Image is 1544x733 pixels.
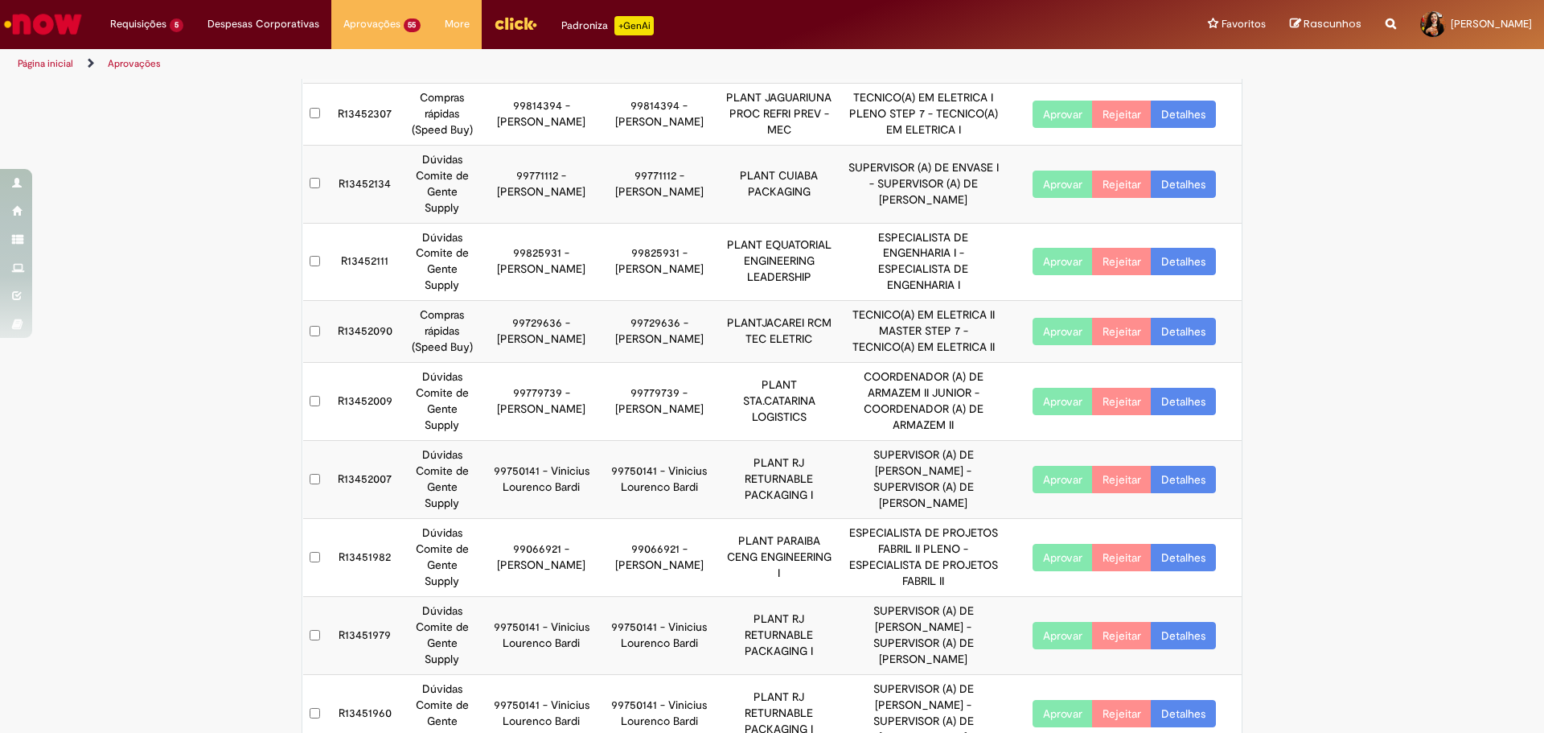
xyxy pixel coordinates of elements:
td: 99750141 - Vinicius Lourenco Bardi [482,597,600,675]
button: Aprovar [1033,622,1093,649]
td: 99825931 - [PERSON_NAME] [482,223,600,301]
button: Aprovar [1033,388,1093,415]
td: PLANT EQUATORIAL ENGINEERING LEADERSHIP [718,223,840,301]
td: ESPECIALISTA DE ENGENHARIA I - ESPECIALISTA DE ENGENHARIA I [840,223,1007,301]
button: Rejeitar [1092,248,1152,275]
a: Detalhes [1151,101,1216,128]
td: PLANT CUIABA PACKAGING [718,145,840,223]
td: Dúvidas Comite de Gente Supply [402,597,482,675]
td: 99729636 - [PERSON_NAME] [482,301,600,363]
td: R13452009 [327,363,402,441]
td: Dúvidas Comite de Gente Supply [402,223,482,301]
a: Detalhes [1151,248,1216,275]
button: Rejeitar [1092,700,1152,727]
span: 55 [404,19,421,32]
td: 99814394 - [PERSON_NAME] [482,83,600,145]
td: 99066921 - [PERSON_NAME] [600,519,717,597]
td: 99814394 - [PERSON_NAME] [600,83,717,145]
a: Detalhes [1151,388,1216,415]
td: Dúvidas Comite de Gente Supply [402,363,482,441]
button: Rejeitar [1092,544,1152,571]
td: Dúvidas Comite de Gente Supply [402,441,482,519]
td: R13452007 [327,441,402,519]
td: Compras rápidas (Speed Buy) [402,301,482,363]
td: 99750141 - Vinicius Lourenco Bardi [600,441,717,519]
td: PLANT PARAIBA CENG ENGINEERING I [718,519,840,597]
td: PLANTJACAREI RCM TEC ELETRIC [718,301,840,363]
td: ESPECIALISTA DE PROJETOS FABRIL II PLENO - ESPECIALISTA DE PROJETOS FABRIL II [840,519,1007,597]
div: Padroniza [561,16,654,35]
td: 99066921 - [PERSON_NAME] [482,519,600,597]
td: R13452134 [327,145,402,223]
td: COORDENADOR (A) DE ARMAZEM II JUNIOR - COORDENADOR (A) DE ARMAZEM II [840,363,1007,441]
p: +GenAi [614,16,654,35]
a: Detalhes [1151,318,1216,345]
button: Rejeitar [1092,101,1152,128]
button: Rejeitar [1092,318,1152,345]
button: Aprovar [1033,248,1093,275]
button: Aprovar [1033,318,1093,345]
td: Compras rápidas (Speed Buy) [402,83,482,145]
span: More [445,16,470,32]
span: Requisições [110,16,166,32]
button: Aprovar [1033,700,1093,727]
td: 99771112 - [PERSON_NAME] [482,145,600,223]
button: Aprovar [1033,101,1093,128]
td: Dúvidas Comite de Gente Supply [402,145,482,223]
td: R13451979 [327,597,402,675]
button: Rejeitar [1092,622,1152,649]
td: 99771112 - [PERSON_NAME] [600,145,717,223]
td: 99729636 - [PERSON_NAME] [600,301,717,363]
td: 99779739 - [PERSON_NAME] [482,363,600,441]
a: Aprovações [108,57,161,70]
span: Rascunhos [1304,16,1361,31]
button: Aprovar [1033,544,1093,571]
span: Despesas Corporativas [207,16,319,32]
ul: Trilhas de página [12,49,1017,79]
a: Detalhes [1151,466,1216,493]
button: Aprovar [1033,171,1093,198]
button: Rejeitar [1092,171,1152,198]
td: 99825931 - [PERSON_NAME] [600,223,717,301]
td: PLANT RJ RETURNABLE PACKAGING I [718,597,840,675]
td: TECNICO(A) EM ELETRICA I PLENO STEP 7 - TECNICO(A) EM ELETRICA I [840,83,1007,145]
td: R13452090 [327,301,402,363]
td: SUPERVISOR (A) DE [PERSON_NAME] - SUPERVISOR (A) DE [PERSON_NAME] [840,441,1007,519]
td: 99779739 - [PERSON_NAME] [600,363,717,441]
td: PLANT STA.CATARINA LOGISTICS [718,363,840,441]
a: Detalhes [1151,544,1216,571]
td: TECNICO(A) EM ELETRICA II MASTER STEP 7 - TECNICO(A) EM ELETRICA II [840,301,1007,363]
button: Rejeitar [1092,466,1152,493]
a: Detalhes [1151,171,1216,198]
td: R13451982 [327,519,402,597]
span: 5 [170,19,183,32]
img: click_logo_yellow_360x200.png [494,11,537,35]
button: Rejeitar [1092,388,1152,415]
td: PLANT JAGUARIUNA PROC REFRI PREV - MEC [718,83,840,145]
img: ServiceNow [2,8,84,40]
td: R13452111 [327,223,402,301]
span: Aprovações [343,16,400,32]
a: Página inicial [18,57,73,70]
td: 99750141 - Vinicius Lourenco Bardi [482,441,600,519]
a: Detalhes [1151,700,1216,727]
button: Aprovar [1033,466,1093,493]
td: PLANT RJ RETURNABLE PACKAGING I [718,441,840,519]
td: Dúvidas Comite de Gente Supply [402,519,482,597]
td: 99750141 - Vinicius Lourenco Bardi [600,597,717,675]
td: SUPERVISOR (A) DE [PERSON_NAME] - SUPERVISOR (A) DE [PERSON_NAME] [840,597,1007,675]
td: SUPERVISOR (A) DE ENVASE I - SUPERVISOR (A) DE [PERSON_NAME] [840,145,1007,223]
a: Detalhes [1151,622,1216,649]
span: [PERSON_NAME] [1451,17,1532,31]
span: Favoritos [1222,16,1266,32]
a: Rascunhos [1290,17,1361,32]
td: R13452307 [327,83,402,145]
